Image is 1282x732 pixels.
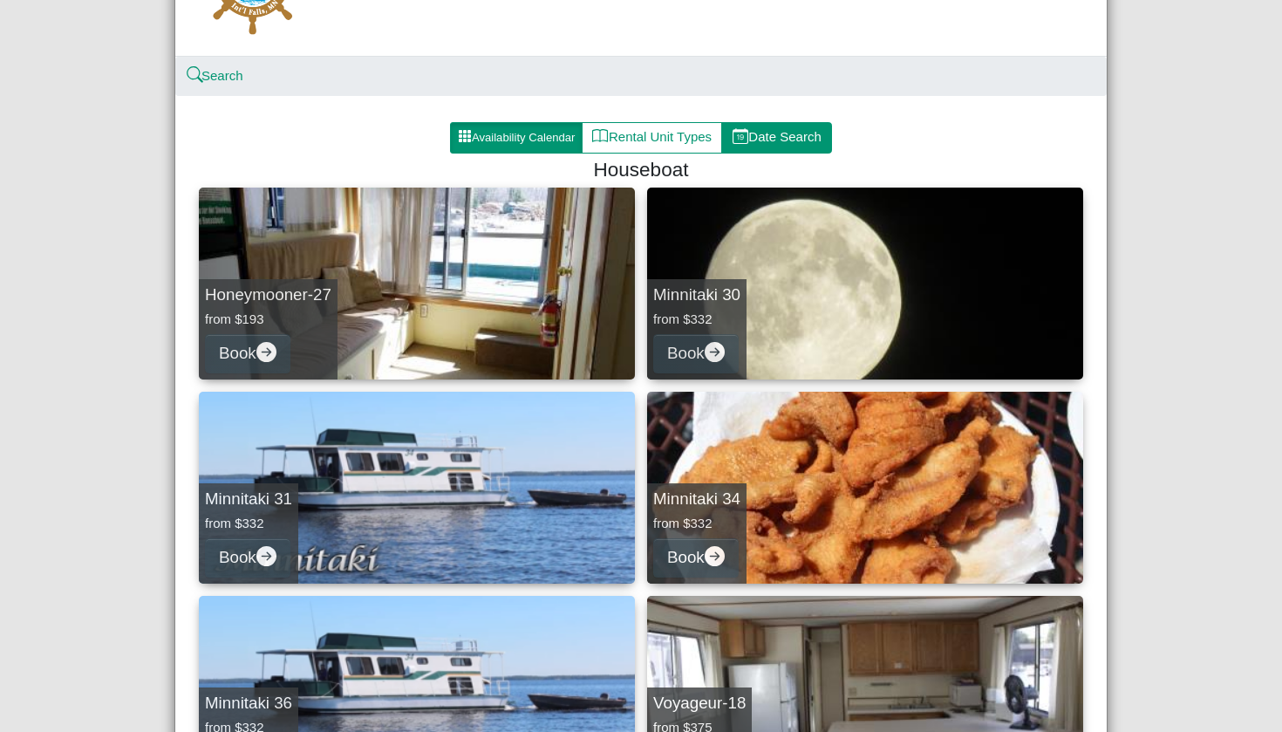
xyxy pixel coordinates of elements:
[188,69,201,82] svg: search
[592,128,609,145] svg: book
[205,516,292,531] h6: from $332
[205,489,292,510] h5: Minnitaki 31
[450,122,583,154] button: grid3x3 gap fillAvailability Calendar
[721,122,832,154] button: calendar dateDate Search
[705,546,725,566] svg: arrow right circle fill
[653,538,739,578] button: Bookarrow right circle fill
[205,285,331,305] h5: Honeymooner-27
[188,68,243,83] a: searchSearch
[205,538,290,578] button: Bookarrow right circle fill
[256,546,276,566] svg: arrow right circle fill
[206,158,1076,181] h4: Houseboat
[653,334,739,373] button: Bookarrow right circle fill
[582,122,722,154] button: bookRental Unit Types
[653,516,740,531] h6: from $332
[653,694,746,714] h5: Voyageur-18
[458,129,472,143] svg: grid3x3 gap fill
[653,311,740,327] h6: from $332
[705,342,725,362] svg: arrow right circle fill
[653,489,740,510] h5: Minnitaki 34
[205,311,331,327] h6: from $193
[653,285,740,305] h5: Minnitaki 30
[733,128,749,145] svg: calendar date
[205,334,290,373] button: Bookarrow right circle fill
[205,694,292,714] h5: Minnitaki 36
[256,342,276,362] svg: arrow right circle fill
